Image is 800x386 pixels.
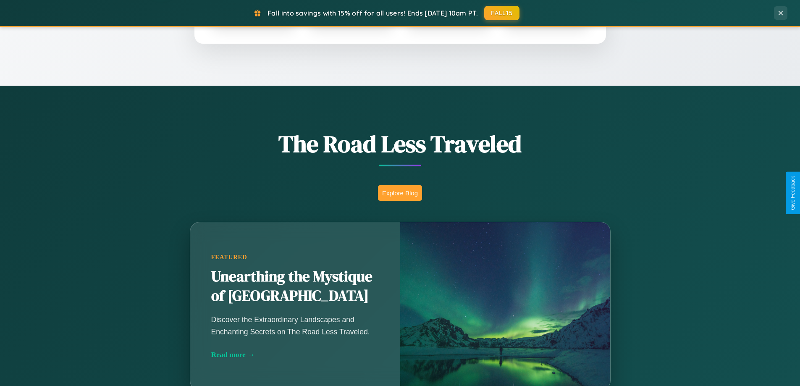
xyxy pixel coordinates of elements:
p: Discover the Extraordinary Landscapes and Enchanting Secrets on The Road Less Traveled. [211,314,379,337]
button: FALL15 [484,6,519,20]
div: Give Feedback [790,176,796,210]
h2: Unearthing the Mystique of [GEOGRAPHIC_DATA] [211,267,379,306]
button: Explore Blog [378,185,422,201]
span: Fall into savings with 15% off for all users! Ends [DATE] 10am PT. [268,9,478,17]
div: Read more → [211,350,379,359]
h1: The Road Less Traveled [148,128,652,160]
div: Featured [211,254,379,261]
